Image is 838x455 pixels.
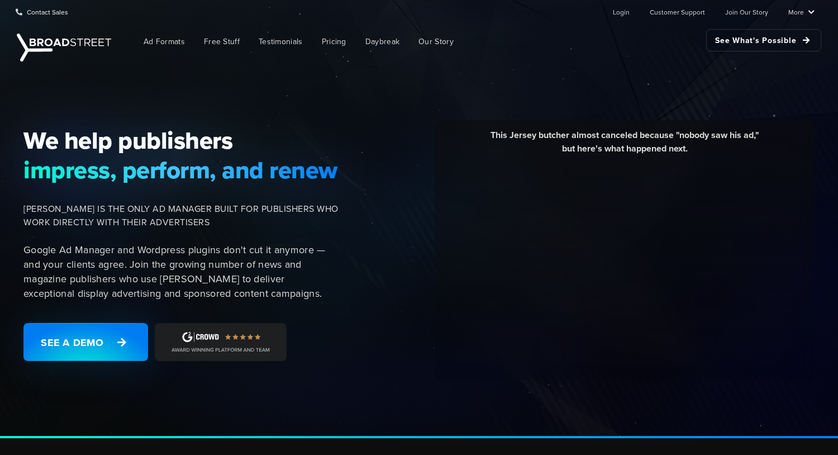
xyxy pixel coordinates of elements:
[23,243,339,301] p: Google Ad Manager and Wordpress plugins don't cut it anymore — and your clients agree. Join the g...
[650,1,705,23] a: Customer Support
[418,36,454,48] span: Our Story
[410,29,462,54] a: Our Story
[725,1,768,23] a: Join Our Story
[204,36,240,48] span: Free Stuff
[17,34,111,61] img: Broadstreet | The Ad Manager for Small Publishers
[144,36,185,48] span: Ad Formats
[16,1,68,23] a: Contact Sales
[196,29,248,54] a: Free Stuff
[313,29,355,54] a: Pricing
[135,29,193,54] a: Ad Formats
[259,36,303,48] span: Testimonials
[613,1,630,23] a: Login
[23,126,339,155] span: We help publishers
[443,129,806,164] div: This Jersey butcher almost canceled because "nobody saw his ad," but here's what happened next.
[250,29,311,54] a: Testimonials
[322,36,346,48] span: Pricing
[706,29,821,51] a: See What's Possible
[365,36,399,48] span: Daybreak
[23,155,339,184] span: impress, perform, and renew
[788,1,815,23] a: More
[23,323,148,361] a: See a Demo
[117,23,821,60] nav: Main
[23,202,339,229] span: [PERSON_NAME] IS THE ONLY AD MANAGER BUILT FOR PUBLISHERS WHO WORK DIRECTLY WITH THEIR ADVERTISERS
[357,29,408,54] a: Daybreak
[443,164,806,368] iframe: YouTube video player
